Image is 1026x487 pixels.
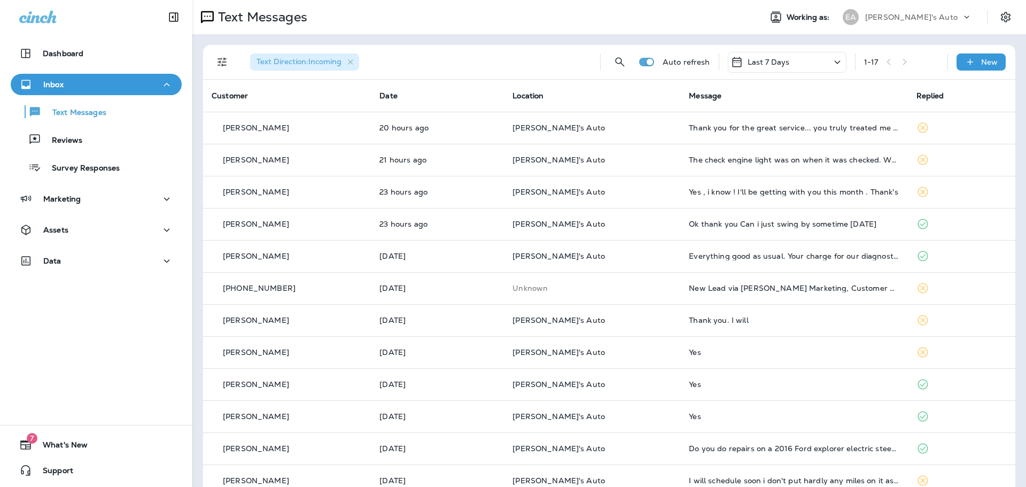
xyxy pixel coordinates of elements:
[379,252,495,260] p: Oct 1, 2025 01:18 PM
[689,252,899,260] div: Everything good as usual. Your charge for our diagnostic service was very reasonable-can't thank ...
[11,250,182,272] button: Data
[379,380,495,389] p: Sep 28, 2025 12:01 PM
[379,123,495,132] p: Oct 1, 2025 05:40 PM
[379,412,495,421] p: Sep 28, 2025 11:17 AM
[609,51,631,73] button: Search Messages
[11,434,182,455] button: 7What's New
[996,7,1015,27] button: Settings
[689,380,899,389] div: Yes
[689,91,721,101] span: Message
[223,188,289,196] p: [PERSON_NAME]
[512,476,605,485] span: [PERSON_NAME]'s Auto
[41,164,120,174] p: Survey Responses
[43,226,68,234] p: Assets
[11,460,182,481] button: Support
[689,412,899,421] div: Yes
[379,476,495,485] p: Sep 27, 2025 11:27 AM
[379,156,495,164] p: Oct 1, 2025 04:53 PM
[379,444,495,453] p: Sep 27, 2025 09:22 PM
[689,220,899,228] div: Ok thank you Can i just swing by sometime tomorrow
[11,156,182,179] button: Survey Responses
[689,188,899,196] div: Yes , i know ! I'll be getting with you this month . Thank's
[223,412,289,421] p: [PERSON_NAME]
[512,444,605,453] span: [PERSON_NAME]'s Auto
[11,74,182,95] button: Inbox
[981,58,998,66] p: New
[11,128,182,151] button: Reviews
[689,284,899,292] div: New Lead via Merrick Marketing, Customer Name: Todd M., Contact info: 5133798236, Job Info: Timin...
[27,433,37,444] span: 7
[379,220,495,228] p: Oct 1, 2025 02:00 PM
[41,136,82,146] p: Reviews
[32,466,73,479] span: Support
[787,13,832,22] span: Working as:
[689,476,899,485] div: I will schedule soon i don't put hardly any miles on it as I drive my vehicle only on the weekend...
[843,9,859,25] div: EA
[512,91,543,101] span: Location
[43,80,64,89] p: Inbox
[512,412,605,421] span: [PERSON_NAME]'s Auto
[512,251,605,261] span: [PERSON_NAME]'s Auto
[512,380,605,389] span: [PERSON_NAME]'s Auto
[223,123,289,132] p: [PERSON_NAME]
[11,101,182,123] button: Text Messages
[212,91,248,101] span: Customer
[379,284,495,292] p: Sep 30, 2025 12:46 PM
[43,49,83,58] p: Dashboard
[379,316,495,324] p: Sep 30, 2025 11:38 AM
[379,188,495,196] p: Oct 1, 2025 02:54 PM
[11,219,182,241] button: Assets
[864,58,879,66] div: 1 - 17
[748,58,790,66] p: Last 7 Days
[223,444,289,453] p: [PERSON_NAME]
[916,91,944,101] span: Replied
[689,316,899,324] div: Thank you. I will
[256,57,341,66] span: Text Direction : Incoming
[689,444,899,453] div: Do you do repairs on a 2016 Ford explorer electric steering assist? Seems the power steering is i...
[223,284,296,292] p: [PHONE_NUMBER]
[11,43,182,64] button: Dashboard
[689,156,899,164] div: The check engine light was on when it was checked. We were told there was no reason for it to be ...
[512,123,605,133] span: [PERSON_NAME]'s Auto
[43,257,61,265] p: Data
[223,476,289,485] p: [PERSON_NAME]
[512,284,672,292] p: This customer does not have a last location and the phone number they messaged is not assigned to...
[689,123,899,132] div: Thank you for the great service... you truly treated me well..... also please thank Kylie for her...
[379,348,495,357] p: Sep 28, 2025 03:27 PM
[212,51,233,73] button: Filters
[223,156,289,164] p: [PERSON_NAME]
[250,53,359,71] div: Text Direction:Incoming
[214,9,307,25] p: Text Messages
[512,187,605,197] span: [PERSON_NAME]'s Auto
[223,316,289,324] p: [PERSON_NAME]
[223,380,289,389] p: [PERSON_NAME]
[32,440,88,453] span: What's New
[11,188,182,210] button: Marketing
[512,219,605,229] span: [PERSON_NAME]'s Auto
[512,315,605,325] span: [PERSON_NAME]'s Auto
[159,6,189,28] button: Collapse Sidebar
[42,108,106,118] p: Text Messages
[43,195,81,203] p: Marketing
[512,155,605,165] span: [PERSON_NAME]'s Auto
[663,58,710,66] p: Auto refresh
[512,347,605,357] span: [PERSON_NAME]'s Auto
[223,252,289,260] p: [PERSON_NAME]
[379,91,398,101] span: Date
[223,220,289,228] p: [PERSON_NAME]
[865,13,958,21] p: [PERSON_NAME]'s Auto
[223,348,289,357] p: [PERSON_NAME]
[689,348,899,357] div: Yes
